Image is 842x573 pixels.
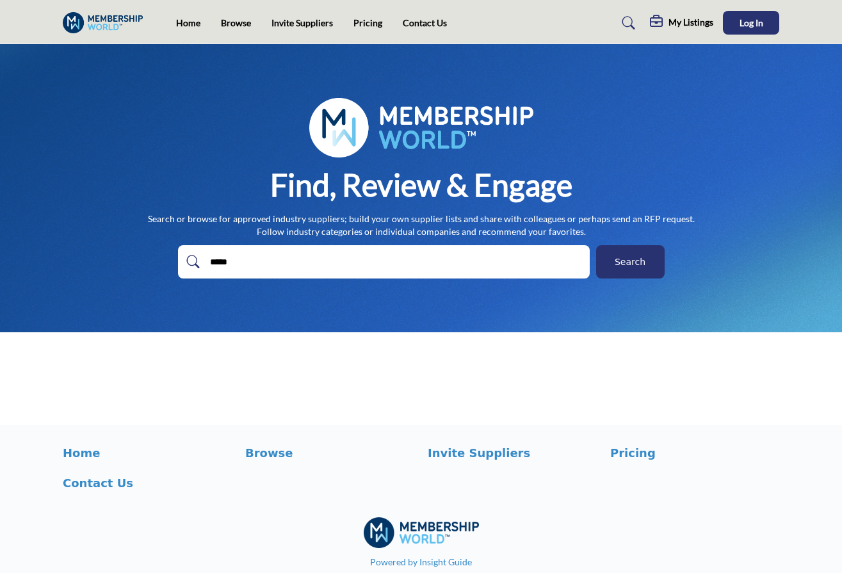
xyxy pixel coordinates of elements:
a: Browse [221,17,251,28]
div: My Listings [650,15,713,31]
img: Site Logo [63,12,149,33]
a: Powered by Insight Guide [370,556,472,567]
span: Log In [740,17,763,28]
a: Pricing [610,444,779,462]
p: Search or browse for approved industry suppliers; build your own supplier lists and share with co... [148,213,695,238]
a: Invite Suppliers [271,17,333,28]
a: Contact Us [63,474,232,492]
h1: Find, Review & Engage [270,165,572,205]
a: Home [63,444,232,462]
button: Search [596,245,665,278]
a: Contact Us [403,17,447,28]
a: Invite Suppliers [428,444,597,462]
a: Browse [245,444,414,462]
a: Home [176,17,200,28]
a: Search [610,13,644,33]
img: image [309,98,533,157]
a: Pricing [353,17,382,28]
span: Search [615,255,645,269]
h5: My Listings [668,17,713,28]
img: No Site Logo [364,517,479,548]
button: Log In [723,11,779,35]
